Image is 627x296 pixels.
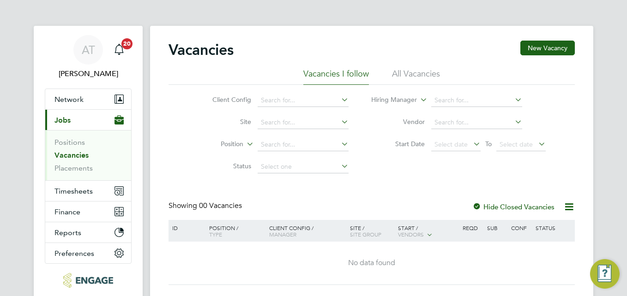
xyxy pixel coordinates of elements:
div: Jobs [45,130,131,180]
span: Select date [434,140,468,148]
label: Status [198,162,251,170]
input: Search for... [258,94,349,107]
span: Type [209,231,222,238]
div: Reqd [460,220,484,236]
span: Site Group [350,231,381,238]
div: Conf [509,220,533,236]
label: Site [198,118,251,126]
button: Network [45,89,131,109]
input: Search for... [431,116,522,129]
span: AT [82,44,95,56]
li: All Vacancies [392,68,440,85]
span: Vendors [398,231,424,238]
div: Status [533,220,573,236]
button: Timesheets [45,181,131,201]
button: Preferences [45,243,131,263]
div: Position / [202,220,267,242]
button: Jobs [45,110,131,130]
button: New Vacancy [520,41,575,55]
h2: Vacancies [169,41,234,59]
label: Hide Closed Vacancies [472,202,555,211]
span: Preferences [54,249,94,258]
label: Client Config [198,95,251,104]
div: No data found [170,258,573,268]
a: Vacancies [54,151,89,160]
li: Vacancies I follow [303,68,369,85]
input: Select one [258,160,349,173]
span: Jobs [54,116,71,124]
label: Vendor [372,118,425,126]
button: Reports [45,222,131,243]
a: 20 [110,35,128,65]
div: Client Config / [267,220,348,242]
span: To [482,138,494,150]
a: Positions [54,138,85,147]
button: Engage Resource Center [590,259,620,289]
span: Manager [269,231,296,238]
div: Sub [485,220,509,236]
input: Search for... [258,116,349,129]
span: Network [54,95,84,104]
a: AT[PERSON_NAME] [45,35,132,79]
span: 00 Vacancies [199,201,242,210]
a: Go to home page [45,273,132,288]
span: Amelia Taylor [45,68,132,79]
span: Finance [54,207,80,216]
input: Search for... [431,94,522,107]
img: konnectrecruit-logo-retina.png [63,273,113,288]
div: ID [170,220,202,236]
a: Placements [54,164,93,172]
span: Timesheets [54,187,93,195]
div: Start / [396,220,460,243]
input: Search for... [258,138,349,151]
label: Hiring Manager [364,95,417,105]
span: Reports [54,228,81,237]
span: Select date [500,140,533,148]
label: Start Date [372,140,425,148]
div: Showing [169,201,244,211]
button: Finance [45,201,131,222]
div: Site / [348,220,396,242]
label: Position [190,140,243,149]
span: 20 [121,38,133,49]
